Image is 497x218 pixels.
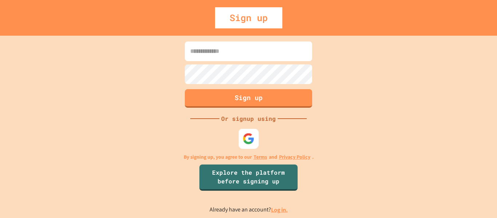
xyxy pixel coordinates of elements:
p: Already have an account? [210,205,288,214]
a: Terms [254,153,267,161]
a: Log in. [271,206,288,214]
button: Sign up [185,89,312,108]
p: By signing up, you agree to our and . [184,153,314,161]
div: Or signup using [219,114,278,123]
div: Sign up [215,7,282,28]
a: Privacy Policy [279,153,310,161]
img: google-icon.svg [243,132,255,144]
a: Explore the platform before signing up [199,165,298,191]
